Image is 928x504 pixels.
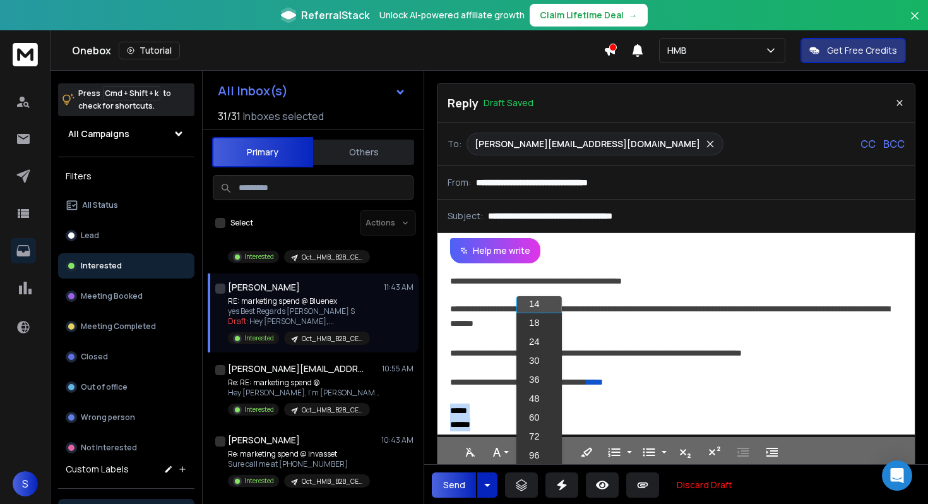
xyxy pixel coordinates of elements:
span: Hey [PERSON_NAME], ... [249,316,334,327]
button: All Status [58,193,194,218]
button: Lead [58,223,194,248]
button: Tutorial [119,42,180,59]
p: [PERSON_NAME][EMAIL_ADDRESS][DOMAIN_NAME] [475,138,700,150]
button: Claim Lifetime Deal→ [530,4,648,27]
p: Draft Saved [484,97,533,109]
p: Re: RE: marketing spend @ [228,378,379,388]
span: → [629,9,638,21]
p: Oct_HMB_B2B_CEO_India_11-100 [302,334,362,344]
p: 11:43 AM [384,282,413,292]
p: Oct_HMB_B2B_CEO_India_11-100 [302,405,362,415]
button: Meeting Completed [58,314,194,339]
span: Cmd + Shift + k [103,86,160,100]
p: Lead [81,231,99,241]
p: Oct_HMB_B2B_CEO_India_11-100 [302,253,362,262]
p: RE: marketing spend @ Bluenex [228,296,370,306]
button: All Inbox(s) [208,78,416,104]
p: Meeting Booked [81,291,143,301]
p: Interested [244,333,274,343]
p: BCC [883,136,905,152]
span: ReferralStack [301,8,369,23]
a: 30 [516,351,562,370]
p: Interested [244,405,274,414]
a: 18 [516,313,562,332]
p: yes Best Regards [PERSON_NAME] S [228,306,370,316]
p: Wrong person [81,412,135,423]
div: Onebox [72,42,604,59]
p: Subject: [448,210,483,222]
button: S [13,471,38,496]
button: Primary [212,137,313,167]
p: Meeting Completed [81,321,156,332]
button: Out of office [58,375,194,400]
p: Oct_HMB_B2B_CEO_India_11-100 [302,477,362,486]
a: 72 [516,427,562,446]
a: 48 [516,389,562,408]
p: 10:43 AM [381,435,413,445]
button: Send [432,472,476,498]
h3: Inboxes selected [243,109,324,124]
span: 31 / 31 [218,109,241,124]
button: Subscript [673,440,697,465]
p: Not Interested [81,443,137,453]
p: Sure call me at [PHONE_NUMBER] [228,459,370,469]
label: Select [230,218,253,228]
a: 60 [516,408,562,427]
button: Background Color [574,440,598,465]
a: 96 [516,446,562,465]
button: Get Free Credits [800,38,906,63]
p: Re: marketing spend @ Invasset [228,449,370,459]
p: Press to check for shortcuts. [78,87,171,112]
p: To: [448,138,461,150]
button: Unordered List [659,440,669,465]
button: Not Interested [58,435,194,460]
button: Others [313,138,414,166]
h1: [PERSON_NAME] [228,434,300,447]
p: CC [860,136,876,152]
h1: [PERSON_NAME][EMAIL_ADDRESS][DOMAIN_NAME] [228,363,367,375]
button: Decrease Indent (⌘[) [731,440,755,465]
p: Interested [244,476,274,486]
button: Superscript [702,440,726,465]
p: Interested [81,261,122,271]
h1: All Inbox(s) [218,85,288,97]
p: Unlock AI-powered affiliate growth [379,9,525,21]
a: 24 [516,332,562,351]
button: Increase Indent (⌘]) [760,440,784,465]
p: Closed [81,352,108,362]
p: 10:55 AM [382,364,413,374]
button: Unordered List [637,440,661,465]
div: Open Intercom Messenger [882,460,912,491]
span: Draft: [228,316,248,327]
button: Wrong person [58,405,194,430]
h1: [PERSON_NAME] [228,281,300,294]
h1: All Campaigns [68,128,129,140]
a: 14 [516,294,562,313]
p: HMB [667,44,692,57]
p: Interested [244,252,274,261]
p: Reply [448,94,479,112]
p: Out of office [81,382,128,392]
h3: Filters [58,167,194,185]
p: All Status [82,200,118,210]
a: 36 [516,370,562,389]
button: Interested [58,253,194,279]
p: Get Free Credits [827,44,897,57]
p: From: [448,176,471,189]
p: Hey [PERSON_NAME], I’m [PERSON_NAME], I lead [228,388,379,398]
button: Help me write [450,238,540,263]
button: Meeting Booked [58,284,194,309]
button: Close banner [907,8,923,38]
h3: Custom Labels [66,463,129,476]
button: All Campaigns [58,121,194,147]
button: Closed [58,344,194,369]
button: Discard Draft [667,472,742,498]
